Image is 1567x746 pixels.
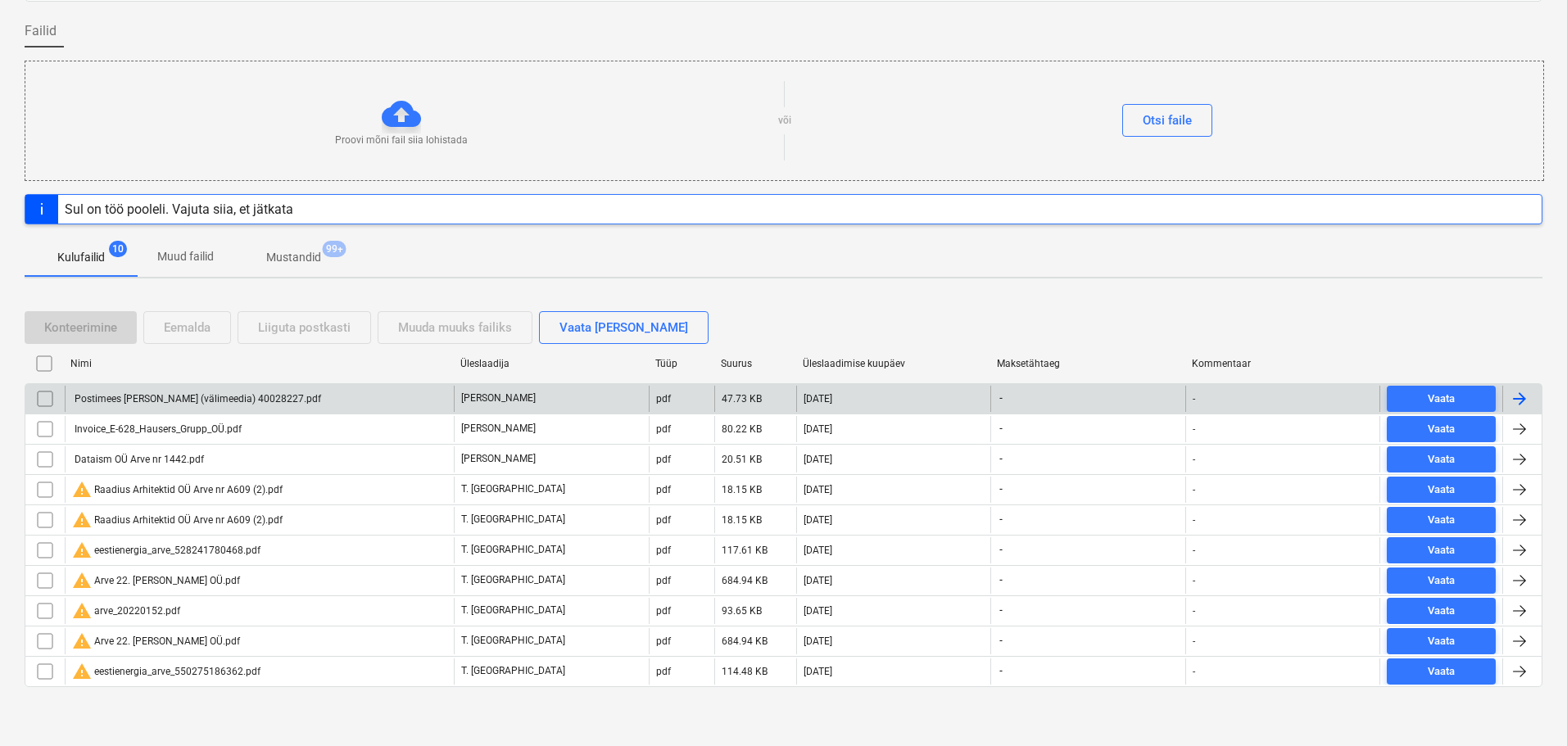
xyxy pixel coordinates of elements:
[461,543,565,557] p: T. [GEOGRAPHIC_DATA]
[72,631,92,651] span: warning
[804,666,832,677] div: [DATE]
[998,422,1004,436] span: -
[804,635,832,647] div: [DATE]
[461,634,565,648] p: T. [GEOGRAPHIC_DATA]
[157,248,214,265] p: Muud failid
[804,454,832,465] div: [DATE]
[460,358,642,369] div: Üleslaadija
[656,545,671,556] div: pdf
[1428,602,1455,621] div: Vaata
[804,605,832,617] div: [DATE]
[722,635,768,647] div: 684.94 KB
[72,510,283,530] div: Raadius Arhitektid OÜ Arve nr A609 (2).pdf
[266,249,321,266] p: Mustandid
[722,393,762,405] div: 47.73 KB
[72,510,92,530] span: warning
[1387,537,1496,563] button: Vaata
[1387,658,1496,685] button: Vaata
[461,664,565,678] p: T. [GEOGRAPHIC_DATA]
[803,358,985,369] div: Üleslaadimise kuupäev
[1193,393,1195,405] div: -
[25,21,57,41] span: Failid
[656,575,671,586] div: pdf
[559,317,688,338] div: Vaata [PERSON_NAME]
[1193,454,1195,465] div: -
[1122,104,1212,137] button: Otsi faile
[70,358,447,369] div: Nimi
[656,423,671,435] div: pdf
[1428,572,1455,590] div: Vaata
[1387,416,1496,442] button: Vaata
[998,573,1004,587] span: -
[65,201,293,217] div: Sul on töö pooleli. Vajuta siia, et jätkata
[804,545,832,556] div: [DATE]
[109,241,127,257] span: 10
[72,601,180,621] div: arve_20220152.pdf
[1193,423,1195,435] div: -
[1387,567,1496,594] button: Vaata
[997,358,1179,369] div: Maksetähtaeg
[1193,484,1195,495] div: -
[72,540,260,560] div: eestienergia_arve_528241780468.pdf
[1193,514,1195,526] div: -
[461,452,536,466] p: [PERSON_NAME]
[722,605,762,617] div: 93.65 KB
[461,513,565,527] p: T. [GEOGRAPHIC_DATA]
[804,514,832,526] div: [DATE]
[722,666,768,677] div: 114.48 KB
[461,604,565,617] p: T. [GEOGRAPHIC_DATA]
[461,573,565,587] p: T. [GEOGRAPHIC_DATA]
[1193,666,1195,677] div: -
[1428,632,1455,651] div: Vaata
[998,391,1004,405] span: -
[722,545,768,556] div: 117.61 KB
[656,484,671,495] div: pdf
[72,601,92,621] span: warning
[721,358,790,369] div: Suurus
[72,662,92,681] span: warning
[57,249,105,266] p: Kulufailid
[72,480,283,500] div: Raadius Arhitektid OÜ Arve nr A609 (2).pdf
[1193,605,1195,617] div: -
[998,513,1004,527] span: -
[461,482,565,496] p: T. [GEOGRAPHIC_DATA]
[1387,386,1496,412] button: Vaata
[1428,390,1455,409] div: Vaata
[804,393,832,405] div: [DATE]
[998,452,1004,466] span: -
[72,571,240,590] div: Arve 22. [PERSON_NAME] OÜ.pdf
[539,311,709,344] button: Vaata [PERSON_NAME]
[656,514,671,526] div: pdf
[722,514,762,526] div: 18.15 KB
[72,423,242,435] div: Invoice_E-628_Hausers_Grupp_OÜ.pdf
[998,482,1004,496] span: -
[804,484,832,495] div: [DATE]
[722,484,762,495] div: 18.15 KB
[72,540,92,560] span: warning
[335,133,468,147] p: Proovi mõni fail siia lohistada
[656,454,671,465] div: pdf
[1428,662,1455,681] div: Vaata
[72,631,240,651] div: Arve 22. [PERSON_NAME] OÜ.pdf
[1192,358,1374,369] div: Kommentaar
[1193,545,1195,556] div: -
[998,664,1004,678] span: -
[72,662,260,681] div: eestienergia_arve_550275186362.pdf
[1387,507,1496,533] button: Vaata
[1428,450,1455,469] div: Vaata
[1428,511,1455,530] div: Vaata
[1387,446,1496,472] button: Vaata
[1428,420,1455,439] div: Vaata
[656,605,671,617] div: pdf
[461,422,536,436] p: [PERSON_NAME]
[656,393,671,405] div: pdf
[998,543,1004,557] span: -
[656,666,671,677] div: pdf
[722,423,762,435] div: 80.22 KB
[778,114,791,128] p: või
[998,604,1004,617] span: -
[1193,575,1195,586] div: -
[1428,541,1455,560] div: Vaata
[998,634,1004,648] span: -
[1428,481,1455,500] div: Vaata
